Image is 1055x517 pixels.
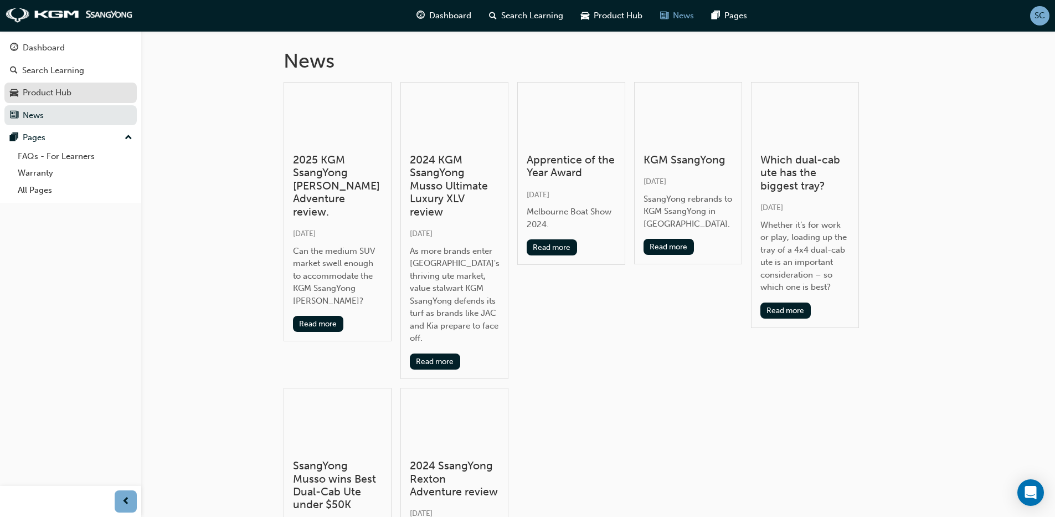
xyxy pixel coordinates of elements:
a: Apprentice of the Year Award[DATE]Melbourne Boat Show 2024.Read more [517,82,625,265]
div: Can the medium SUV market swell enough to accommodate the KGM SsangYong [PERSON_NAME]? [293,245,382,308]
div: Open Intercom Messenger [1017,479,1044,506]
div: Product Hub [23,86,71,99]
a: car-iconProduct Hub [572,4,651,27]
span: news-icon [660,9,668,23]
span: up-icon [125,131,132,145]
button: SC [1030,6,1049,25]
div: Pages [23,131,45,144]
span: news-icon [10,111,18,121]
a: KGM SsangYong[DATE]SsangYong rebrands to KGM SsangYong in [GEOGRAPHIC_DATA].Read more [634,82,742,265]
a: Dashboard [4,38,137,58]
span: car-icon [581,9,589,23]
a: guage-iconDashboard [408,4,480,27]
button: DashboardSearch LearningProduct HubNews [4,35,137,127]
span: guage-icon [416,9,425,23]
button: Read more [644,239,694,255]
a: pages-iconPages [703,4,756,27]
a: news-iconNews [651,4,703,27]
button: Read more [760,303,811,319]
button: Read more [410,354,460,370]
a: FAQs - For Learners [13,148,137,165]
div: Whether it’s for work or play, loading up the tray of a 4x4 dual-cab ute is an important consider... [760,219,850,294]
a: All Pages [13,182,137,199]
span: pages-icon [10,133,18,143]
span: [DATE] [410,229,433,238]
h1: News [284,49,913,73]
span: guage-icon [10,43,18,53]
button: Pages [4,127,137,148]
span: SC [1035,9,1045,22]
button: Read more [293,316,343,332]
span: [DATE] [527,190,549,199]
h3: Which dual-cab ute has the biggest tray? [760,153,850,192]
span: search-icon [10,66,18,76]
a: 2025 KGM SsangYong [PERSON_NAME] Adventure review.[DATE]Can the medium SUV market swell enough to... [284,82,392,342]
div: Dashboard [23,42,65,54]
span: News [673,9,694,22]
a: Search Learning [4,60,137,81]
h3: Apprentice of the Year Award [527,153,616,180]
a: search-iconSearch Learning [480,4,572,27]
span: [DATE] [293,229,316,238]
span: prev-icon [122,495,130,509]
div: SsangYong rebrands to KGM SsangYong in [GEOGRAPHIC_DATA]. [644,193,733,231]
a: Warranty [13,165,137,182]
h3: SsangYong Musso wins Best Dual-Cab Ute under $50K [293,459,382,511]
span: search-icon [489,9,497,23]
div: Melbourne Boat Show 2024. [527,206,616,231]
a: Product Hub [4,83,137,103]
button: Read more [527,239,577,255]
span: Dashboard [429,9,471,22]
span: Search Learning [501,9,563,22]
h3: 2025 KGM SsangYong [PERSON_NAME] Adventure review. [293,153,382,218]
span: [DATE] [644,177,666,186]
a: Which dual-cab ute has the biggest tray?[DATE]Whether it’s for work or play, loading up the tray ... [751,82,859,328]
a: News [4,105,137,126]
h3: 2024 KGM SsangYong Musso Ultimate Luxury XLV review [410,153,499,218]
h3: KGM SsangYong [644,153,733,166]
div: As more brands enter [GEOGRAPHIC_DATA]'s thriving ute market, value stalwart KGM SsangYong defend... [410,245,499,345]
img: kgm [6,8,133,23]
span: pages-icon [712,9,720,23]
span: Pages [724,9,747,22]
span: car-icon [10,88,18,98]
span: [DATE] [760,203,783,212]
h3: 2024 SsangYong Rexton Adventure review [410,459,499,498]
a: 2024 KGM SsangYong Musso Ultimate Luxury XLV review[DATE]As more brands enter [GEOGRAPHIC_DATA]'s... [400,82,508,379]
span: Product Hub [594,9,642,22]
div: Search Learning [22,64,84,77]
